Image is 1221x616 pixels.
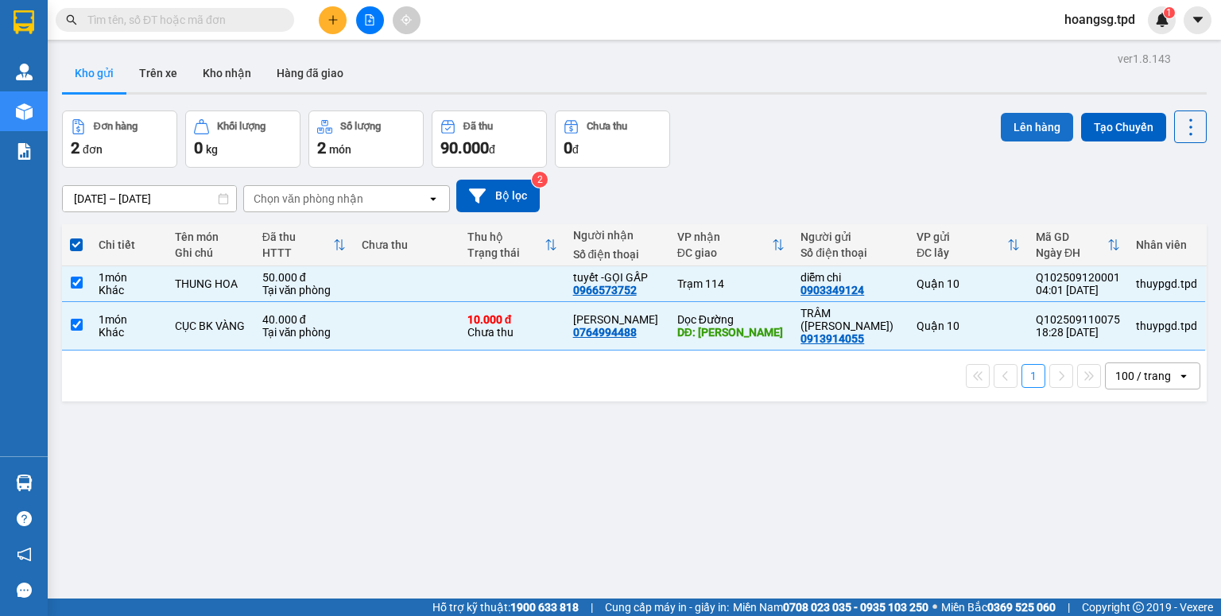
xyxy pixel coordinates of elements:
strong: 1900 633 818 [510,601,579,614]
span: aim [401,14,412,25]
th: Toggle SortBy [909,224,1028,266]
div: 1 món [99,271,159,284]
img: warehouse-icon [16,103,33,120]
div: 18:28 [DATE] [1036,326,1120,339]
span: 0 [564,138,572,157]
div: Khác [99,326,159,339]
button: Tạo Chuyến [1081,113,1166,141]
span: | [591,599,593,616]
button: Đơn hàng2đơn [62,110,177,168]
th: Toggle SortBy [459,224,565,266]
div: 0903349124 [800,284,864,296]
div: 100 / trang [1115,368,1171,384]
span: 2 [317,138,326,157]
span: đ [572,143,579,156]
div: Trạm 114 [677,277,785,290]
th: Toggle SortBy [1028,224,1128,266]
span: Cung cấp máy in - giấy in: [605,599,729,616]
div: 40.000 đ [262,313,346,326]
img: logo-vxr [14,10,34,34]
span: 1 [1166,7,1172,18]
div: thuypgd.tpd [1136,277,1197,290]
span: notification [17,547,32,562]
div: 0764994488 [573,326,637,339]
div: Q102509120001 [1036,271,1120,284]
div: tuyết -GỌI GẤP [573,271,661,284]
button: Lên hàng [1001,113,1073,141]
span: món [329,143,351,156]
div: 1 món [99,313,159,326]
div: CỤC BK VÀNG [175,320,246,332]
button: plus [319,6,347,34]
div: Dọc Đường [677,313,785,326]
span: file-add [364,14,375,25]
button: Kho gửi [62,54,126,92]
div: Thu hộ [467,231,545,243]
button: Khối lượng0kg [185,110,300,168]
span: hoangsg.tpd [1052,10,1148,29]
div: Chưa thu [362,238,452,251]
div: Trạng thái [467,246,545,259]
div: 0913914055 [800,332,864,345]
div: thuypgd.tpd [1136,320,1197,332]
sup: 2 [532,172,548,188]
div: Khác [99,284,159,296]
button: Bộ lọc [456,180,540,212]
span: ⚪️ [932,604,937,610]
div: Tại văn phòng [262,284,346,296]
div: TRẦN VĂN VITA [573,313,661,326]
span: 2 [71,138,79,157]
span: đ [489,143,495,156]
span: Miền Bắc [941,599,1056,616]
div: DĐ: GIA KIỆM [677,326,785,339]
div: Đơn hàng [94,121,138,132]
span: kg [206,143,218,156]
span: caret-down [1191,13,1205,27]
div: Quận 10 [917,277,1020,290]
svg: open [1177,370,1190,382]
button: Chưa thu0đ [555,110,670,168]
button: 1 [1021,364,1045,388]
div: THUNG HOA [175,277,246,290]
input: Select a date range. [63,186,236,211]
div: Người gửi [800,231,901,243]
span: Miền Nam [733,599,928,616]
div: 10.000 đ [467,313,557,326]
span: | [1068,599,1070,616]
div: ĐC giao [677,246,773,259]
div: Ghi chú [175,246,246,259]
div: TRÂM (NGUYỄN TRÍ PHÁT) [800,307,901,332]
div: Quận 10 [917,320,1020,332]
div: Chọn văn phòng nhận [254,191,363,207]
div: ver 1.8.143 [1118,50,1171,68]
th: Toggle SortBy [669,224,793,266]
div: ĐC lấy [917,246,1007,259]
span: message [17,583,32,598]
span: 90.000 [440,138,489,157]
div: Tại văn phòng [262,326,346,339]
div: VP gửi [917,231,1007,243]
span: Hỗ trợ kỹ thuật: [432,599,579,616]
input: Tìm tên, số ĐT hoặc mã đơn [87,11,275,29]
button: Số lượng2món [308,110,424,168]
div: Đã thu [463,121,493,132]
div: Đã thu [262,231,333,243]
div: Chi tiết [99,238,159,251]
button: aim [393,6,421,34]
span: plus [328,14,339,25]
button: Đã thu90.000đ [432,110,547,168]
div: 0966573752 [573,284,637,296]
strong: 0708 023 035 - 0935 103 250 [783,601,928,614]
div: Khối lượng [217,121,266,132]
div: Số điện thoại [573,248,661,261]
div: 04:01 [DATE] [1036,284,1120,296]
button: caret-down [1184,6,1211,34]
th: Toggle SortBy [254,224,354,266]
img: warehouse-icon [16,64,33,80]
div: Mã GD [1036,231,1107,243]
div: Ngày ĐH [1036,246,1107,259]
span: copyright [1133,602,1144,613]
span: search [66,14,77,25]
div: diễm chi [800,271,901,284]
div: Nhân viên [1136,238,1197,251]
